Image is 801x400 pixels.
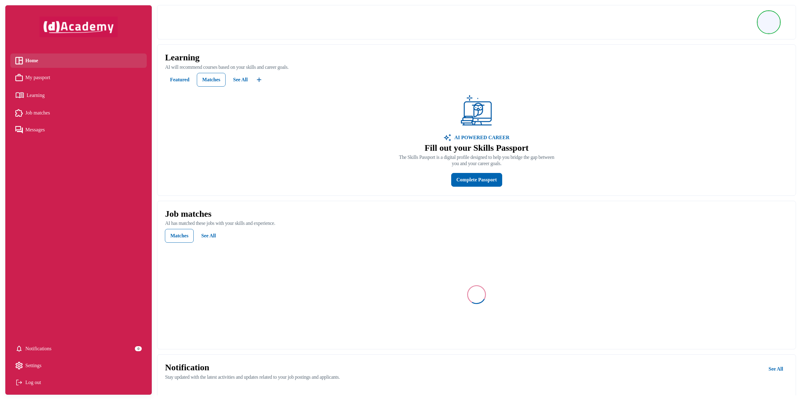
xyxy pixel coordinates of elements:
p: The Skills Passport is a digital profile designed to help you bridge the gap between you and your... [399,154,554,167]
div: Featured [170,75,189,84]
div: 0 [135,346,142,351]
img: My passport icon [15,74,23,81]
span: Settings [25,361,42,370]
button: See All [196,229,221,243]
p: AI has matched these jobs with your skills and experience. [165,220,788,226]
div: Log out [15,378,142,387]
button: Complete Passport [451,173,502,187]
img: Job matches icon [15,109,23,117]
img: Learning icon [15,90,24,101]
img: image [444,134,451,141]
img: Messages icon [15,126,23,134]
img: setting [15,345,23,352]
button: Matches [165,229,194,243]
div: See All [201,231,216,240]
img: ... [461,95,492,126]
a: Messages iconMessages [15,125,142,134]
span: Learning [27,91,45,100]
img: Home icon [15,57,23,64]
a: My passport iconMy passport [15,73,142,82]
span: Notifications [25,344,52,353]
button: See All [763,362,788,376]
span: Messages [25,125,45,134]
p: Stay updated with the latest activities and updates related to your job postings and applicants. [165,374,339,380]
p: Notification [165,362,339,373]
p: Learning [165,52,788,63]
div: Complete Passport [457,175,497,184]
a: Job matches iconJob matches [15,108,142,118]
div: See All [768,365,783,373]
p: Fill out your Skills Passport [399,143,554,153]
div: See All [233,75,248,84]
button: Matches [197,73,226,87]
img: dAcademy [39,17,118,37]
img: Log out [15,379,23,386]
span: Job matches [25,108,50,118]
p: AI will recommend courses based on your skills and career goals. [165,64,788,70]
img: Profile [758,11,780,33]
button: Featured [165,73,194,87]
div: Matches [202,75,220,84]
img: setting [15,362,23,369]
span: My passport [25,73,50,82]
div: oval-loading [467,285,486,304]
div: Matches [170,231,188,240]
button: See All [228,73,253,87]
a: Home iconHome [15,56,142,65]
a: Learning iconLearning [15,90,142,101]
p: Job matches [165,209,788,219]
img: ... [255,76,263,84]
span: Home [25,56,38,65]
p: AI POWERED CAREER [451,134,509,141]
